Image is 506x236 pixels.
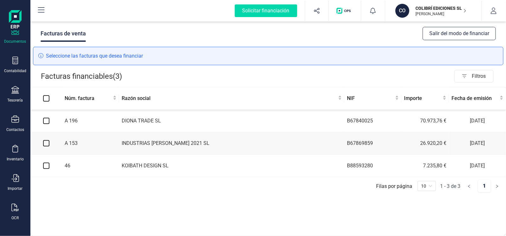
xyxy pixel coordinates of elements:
p: [PERSON_NAME] [416,11,466,16]
div: Inventario [7,157,24,162]
button: Logo de OPS [333,1,357,21]
td: [DATE] [449,110,506,132]
button: Filtros [454,70,494,83]
td: B88593280 [344,155,401,177]
p: COLIBRÍ EDICIONES SL [416,5,466,11]
button: Salir del modo de financiar [423,27,496,40]
div: Contactos [6,127,24,132]
span: Razón social [122,95,337,102]
td: [DATE] [449,132,506,155]
span: Núm. factura [65,95,112,102]
td: B67840025 [344,110,401,132]
div: Filas por página [376,183,412,189]
li: Página siguiente [491,180,503,190]
div: CO [395,4,409,18]
div: Importar [8,186,23,191]
div: 1 - 3 de 3 [440,183,460,189]
span: left [467,184,471,188]
td: A 153 [62,132,119,155]
div: Seleccione las facturas que desea financiar [33,47,503,65]
td: B67869859 [344,132,401,155]
span: Filtros [472,70,493,83]
div: Documentos [4,39,26,44]
div: Tesorería [8,98,23,103]
button: right [491,180,503,192]
span: 10 [421,181,432,191]
span: NIF [347,95,394,102]
button: COCOLIBRÍ EDICIONES SL[PERSON_NAME] [393,1,474,21]
div: OCR [12,215,19,220]
td: 26.920,20 € [401,132,449,155]
td: 70.973,76 € [401,110,449,132]
button: left [463,180,476,192]
td: INDUSTRIAS [PERSON_NAME] 2021 SL [119,132,344,155]
div: Facturas de venta [41,25,86,42]
td: KOIBATH DESIGN SL [119,155,344,177]
td: [DATE] [449,155,506,177]
a: 1 [478,180,491,192]
div: Contabilidad [4,68,26,73]
div: 页码 [418,181,436,191]
li: Página anterior [463,180,476,190]
td: DIONA TRADE SL [119,110,344,132]
td: 7.235,80 € [401,155,449,177]
span: right [495,184,499,188]
td: A 196 [62,110,119,132]
span: Fecha de emisión [452,95,498,102]
button: Solicitar financiación [227,1,305,21]
img: Logo Finanedi [9,10,22,30]
p: Facturas financiables ( 3 ) [41,70,122,83]
img: Logo de OPS [336,8,353,14]
td: 46 [62,155,119,177]
div: Solicitar financiación [235,4,297,17]
span: Importe [404,95,441,102]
